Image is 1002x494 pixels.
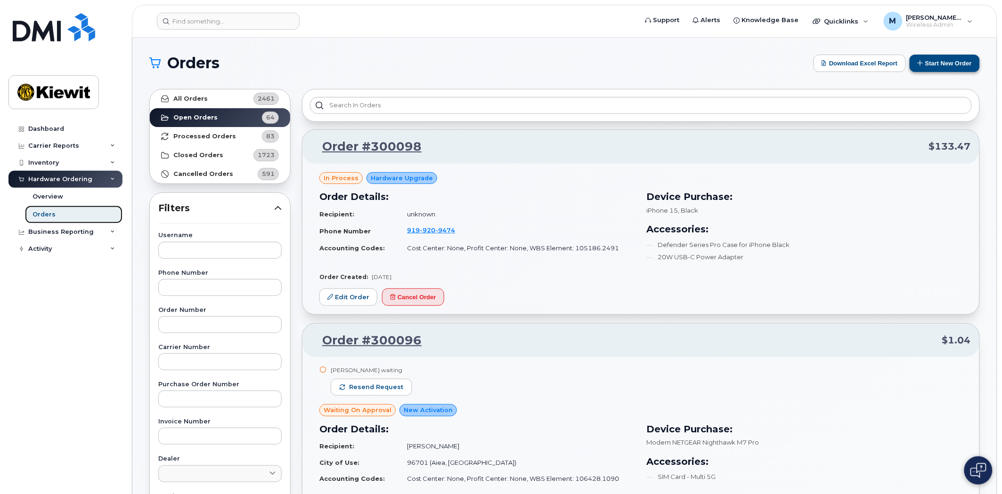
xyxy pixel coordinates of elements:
[382,288,444,306] button: Cancel Order
[319,273,368,280] strong: Order Created:
[399,438,635,454] td: [PERSON_NAME]
[331,379,412,396] button: Resend request
[399,454,635,471] td: 96701 (Aiea, [GEOGRAPHIC_DATA])
[399,206,635,223] td: unknown
[942,334,971,347] span: $1.04
[311,138,422,155] a: Order #300098
[266,132,275,141] span: 83
[371,174,433,183] span: Hardware Upgrade
[158,232,282,239] label: Username
[158,382,282,388] label: Purchase Order Number
[150,165,290,183] a: Cancelled Orders591
[647,454,963,469] h3: Accessories:
[258,94,275,103] span: 2461
[910,55,980,72] button: Start New Order
[310,97,972,114] input: Search in orders
[647,472,963,481] li: SIM Card - Multi 5G
[158,456,282,462] label: Dealer
[647,240,963,249] li: Defender Series Pro Case for iPhone Black
[158,201,274,215] span: Filters
[167,56,220,70] span: Orders
[331,366,412,374] div: [PERSON_NAME] waiting
[647,222,963,236] h3: Accessories:
[173,95,208,103] strong: All Orders
[814,55,906,72] button: Download Excel Report
[647,253,963,262] li: 20W USB-C Power Adapter
[319,459,359,466] strong: City of Use:
[150,108,290,127] a: Open Orders64
[311,332,422,349] a: Order #300096
[420,226,435,234] span: 920
[324,174,358,183] span: in process
[647,190,963,204] h3: Device Purchase:
[319,288,377,306] a: Edit Order
[319,244,385,252] strong: Accounting Codes:
[173,114,218,121] strong: Open Orders
[258,151,275,159] span: 1723
[150,127,290,146] a: Processed Orders83
[319,190,635,204] h3: Order Details:
[404,406,453,414] span: New Activation
[173,170,233,178] strong: Cancelled Orders
[647,422,963,436] h3: Device Purchase:
[150,89,290,108] a: All Orders2461
[158,419,282,425] label: Invoice Number
[349,383,403,391] span: Resend request
[319,475,385,482] strong: Accounting Codes:
[150,146,290,165] a: Closed Orders1723
[319,227,371,235] strong: Phone Number
[158,270,282,276] label: Phone Number
[678,207,699,214] span: , Black
[647,207,678,214] span: iPhone 15
[435,226,455,234] span: 9474
[158,344,282,351] label: Carrier Number
[173,151,223,159] strong: Closed Orders
[319,210,354,218] strong: Recipient:
[970,463,986,478] img: Open chat
[324,406,391,414] span: Waiting On Approval
[407,226,455,234] span: 919
[647,438,759,446] span: Modem NETGEAR Nighthawk M7 Pro
[266,113,275,122] span: 64
[372,273,391,280] span: [DATE]
[158,307,282,313] label: Order Number
[399,470,635,487] td: Cost Center: None, Profit Center: None, WBS Element: 106428.1090
[262,169,275,178] span: 591
[929,140,971,153] span: $133.47
[173,133,236,140] strong: Processed Orders
[319,422,635,436] h3: Order Details:
[319,442,354,450] strong: Recipient:
[399,240,635,256] td: Cost Center: None, Profit Center: None, WBS Element: 105186.2491
[407,226,466,234] a: 9199209474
